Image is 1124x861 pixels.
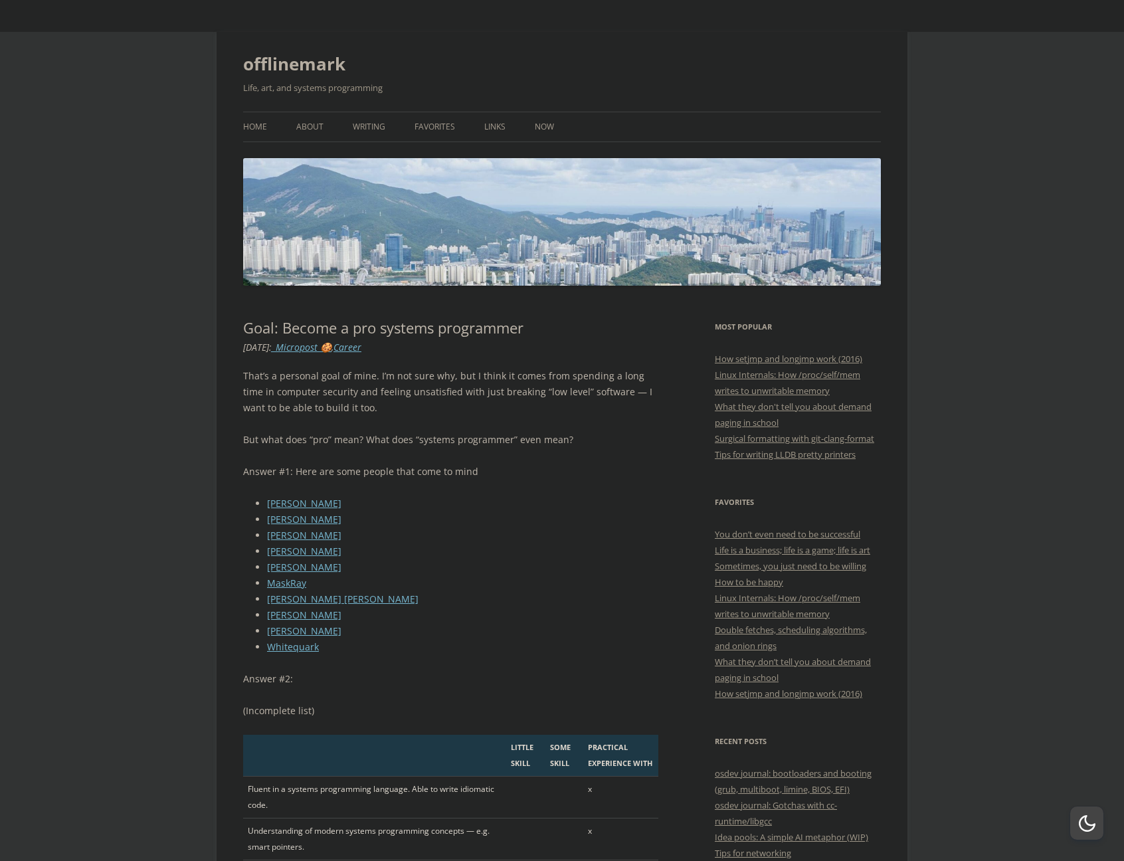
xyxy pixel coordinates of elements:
p: But what does “pro” mean? What does “systems programmer” even mean? [243,432,658,448]
td: x [583,818,658,860]
a: [PERSON_NAME] [267,513,341,526]
th: Little skill [506,735,546,777]
a: offlinemark [243,48,345,80]
a: [PERSON_NAME] [267,529,341,541]
a: Double fetches, scheduling algorithms, and onion rings [715,624,867,652]
a: Whitequark [267,640,319,653]
a: Links [484,112,506,142]
a: [PERSON_NAME] [267,609,341,621]
a: osdev journal: bootloaders and booting (grub, multiboot, limine, BIOS, EFI) [715,767,872,795]
h2: Life, art, and systems programming [243,80,881,96]
a: What they don't tell you about demand paging in school [715,401,872,429]
a: osdev journal: Gotchas with cc-runtime/libgcc [715,799,837,827]
h3: Recent Posts [715,733,881,749]
a: Linux Internals: How /proc/self/mem writes to unwritable memory [715,592,860,620]
td: Understanding of modern systems programming concepts — e.g. smart pointers. [243,818,506,860]
a: How setjmp and longjmp work (2016) [715,688,862,700]
th: Some skill [545,735,583,777]
i: : , [243,341,361,353]
a: Favorites [415,112,455,142]
a: Tips for writing LLDB pretty printers [715,448,856,460]
p: That’s a personal goal of mine. I’m not sure why, but I think it comes from spending a long time ... [243,368,658,416]
a: Home [243,112,267,142]
h1: Goal: Become a pro systems programmer [243,319,658,336]
p: (Incomplete list) [243,703,658,719]
a: How setjmp and longjmp work (2016) [715,353,862,365]
h3: Most Popular [715,319,881,335]
a: [PERSON_NAME] [267,561,341,573]
p: Answer #1: Here are some people that come to mind [243,464,658,480]
a: Now [535,112,554,142]
h3: Favorites [715,494,881,510]
a: MaskRay [267,577,306,589]
td: Fluent in a systems programming language. Able to write idiomatic code. [243,777,506,818]
a: What they don’t tell you about demand paging in school [715,656,871,684]
a: Tips for networking [715,847,791,859]
img: offlinemark [243,158,881,285]
a: Life is a business; life is a game; life is art [715,544,870,556]
a: Career [333,341,361,353]
a: _Micropost 🍪 [272,341,331,353]
p: Answer #2: [243,671,658,687]
th: Practical experience with [583,735,658,777]
a: [PERSON_NAME] [267,624,341,637]
a: Sometimes, you just need to be willing [715,560,866,572]
a: [PERSON_NAME] [267,545,341,557]
a: Surgical formatting with git-clang-format [715,432,874,444]
td: x [583,777,658,818]
time: [DATE] [243,341,269,353]
a: [PERSON_NAME] [267,497,341,510]
a: Linux Internals: How /proc/self/mem writes to unwritable memory [715,369,860,397]
a: About [296,112,324,142]
a: Writing [353,112,385,142]
a: You don’t even need to be successful [715,528,860,540]
a: How to be happy [715,576,783,588]
a: Idea pools: A simple AI metaphor (WIP) [715,831,868,843]
a: [PERSON_NAME] [PERSON_NAME] [267,593,419,605]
